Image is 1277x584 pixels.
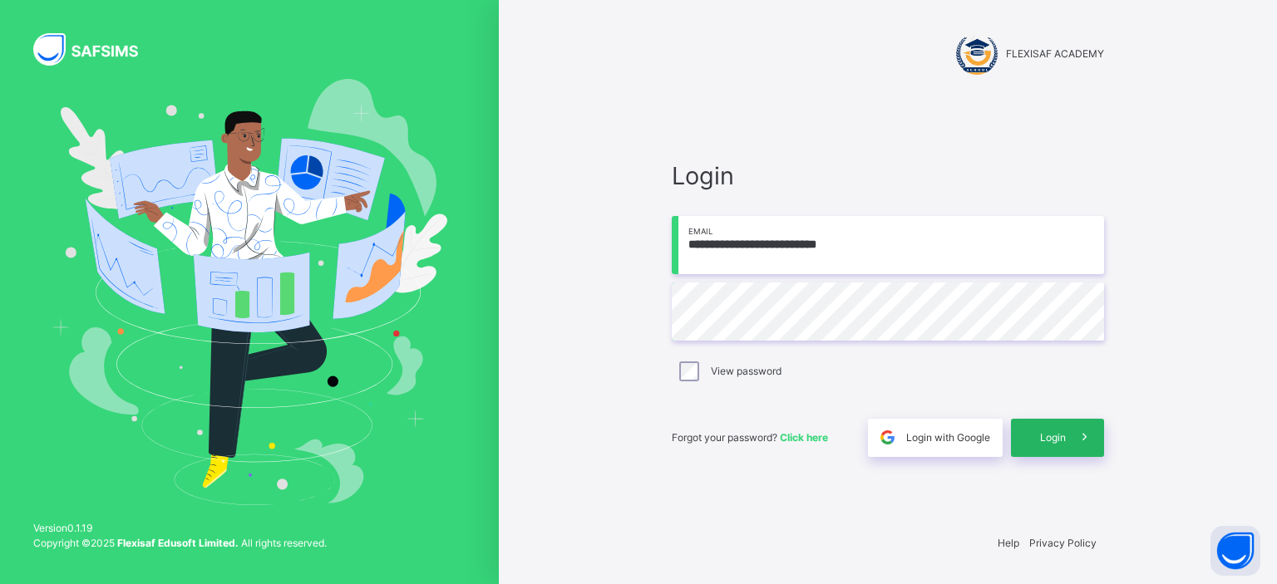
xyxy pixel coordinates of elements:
[117,537,239,549] strong: Flexisaf Edusoft Limited.
[1029,537,1097,549] a: Privacy Policy
[1040,430,1066,445] span: Login
[998,537,1019,549] a: Help
[672,431,828,444] span: Forgot your password?
[878,428,897,447] img: google.396cfc9801f0270233282035f929180a.svg
[906,430,990,445] span: Login with Google
[52,79,447,504] img: Hero Image
[1006,47,1104,61] span: FLEXISAF ACADEMY
[780,431,828,444] a: Click here
[33,521,327,536] span: Version 0.1.19
[33,33,158,66] img: SAFSIMS Logo
[711,364,781,379] label: View password
[33,537,327,549] span: Copyright © 2025 All rights reserved.
[672,158,1104,194] span: Login
[1210,526,1260,576] button: Open asap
